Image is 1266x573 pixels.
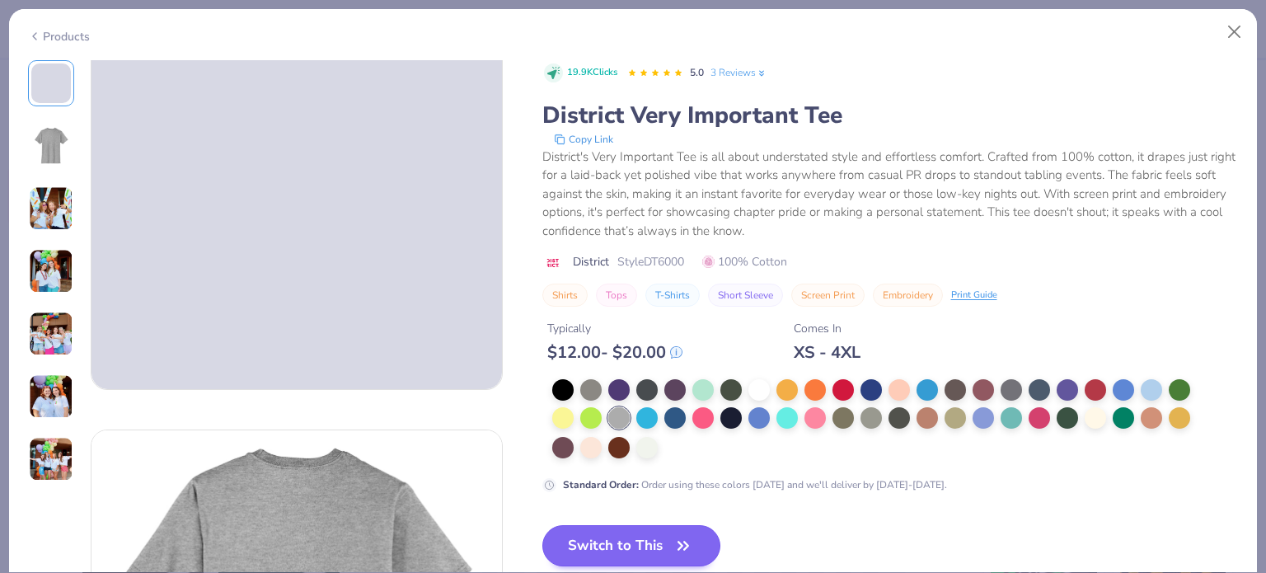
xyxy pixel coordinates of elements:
img: User generated content [29,186,73,231]
span: 5.0 [690,66,704,79]
div: Order using these colors [DATE] and we'll deliver by [DATE]-[DATE]. [563,477,947,492]
div: Comes In [794,320,860,337]
span: District [573,253,609,270]
button: Embroidery [873,284,943,307]
div: $ 12.00 - $ 20.00 [547,342,682,363]
button: Shirts [542,284,588,307]
img: brand logo [542,256,565,270]
img: User generated content [29,374,73,419]
button: Screen Print [791,284,865,307]
div: District's Very Important Tee is all about understated style and effortless comfort. Crafted from... [542,148,1239,241]
div: Print Guide [951,289,997,303]
span: 100% Cotton [702,253,787,270]
button: copy to clipboard [549,131,618,148]
a: 3 Reviews [710,65,767,80]
button: Tops [596,284,637,307]
strong: Standard Order : [563,478,639,491]
span: Style DT6000 [617,253,684,270]
img: User generated content [29,437,73,481]
span: 19.9K Clicks [567,66,617,80]
img: Back [31,126,71,166]
button: Switch to This [542,525,721,566]
button: T-Shirts [645,284,700,307]
button: Close [1219,16,1250,48]
div: 5.0 Stars [627,60,683,87]
div: Products [28,28,90,45]
img: User generated content [29,249,73,294]
button: Short Sleeve [708,284,783,307]
div: XS - 4XL [794,342,860,363]
div: District Very Important Tee [542,100,1239,131]
img: User generated content [29,312,73,356]
div: Typically [547,320,682,337]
